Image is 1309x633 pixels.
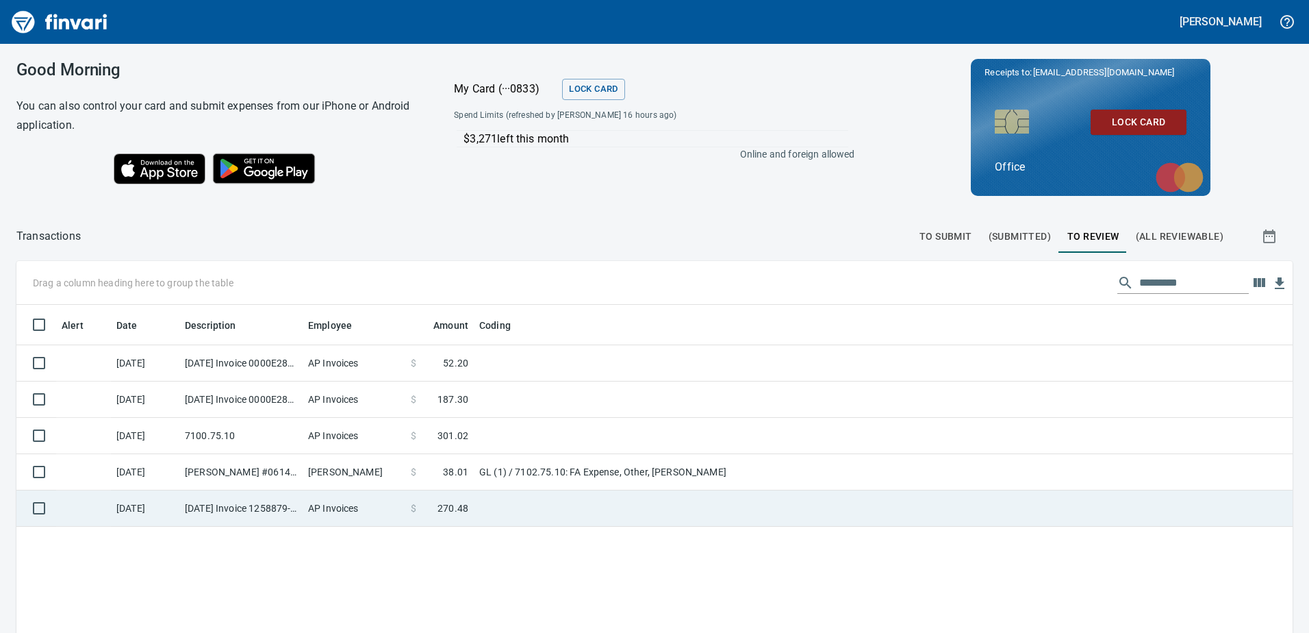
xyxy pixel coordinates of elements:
nav: breadcrumb [16,228,81,245]
span: Date [116,317,155,334]
td: [DATE] [111,454,179,491]
img: Finvari [8,5,111,38]
span: Description [185,317,236,334]
td: GL (1) / 7102.75.10: FA Expense, Other, [PERSON_NAME] [474,454,816,491]
span: 301.02 [437,429,468,443]
span: Employee [308,317,352,334]
span: (Submitted) [989,228,1051,245]
span: Lock Card [1102,114,1175,131]
img: Get it on Google Play [205,146,323,191]
span: Alert [62,317,84,334]
span: Date [116,317,138,334]
span: $ [411,429,416,443]
button: Choose columns to display [1249,273,1269,293]
p: Drag a column heading here to group the table [33,276,233,290]
span: Alert [62,317,101,334]
span: $ [411,356,416,370]
p: $3,271 left this month [463,131,848,147]
td: [DATE] [111,418,179,454]
td: AP Invoices [303,382,405,418]
button: Lock Card [1091,110,1186,135]
img: Download on the App Store [114,153,205,184]
td: [PERSON_NAME] #0614 Battle Ground [GEOGRAPHIC_DATA] [179,454,303,491]
span: Amount [433,317,468,334]
span: $ [411,465,416,479]
button: [PERSON_NAME] [1176,11,1265,32]
span: $ [411,501,416,515]
button: Lock Card [562,79,624,100]
span: $ [411,393,416,406]
img: mastercard.svg [1149,156,1210,199]
span: Amount [416,317,468,334]
td: [PERSON_NAME] [303,454,405,491]
p: Online and foreign allowed [443,147,854,161]
td: AP Invoices [303,345,405,382]
span: 270.48 [437,501,468,515]
span: To Submit [919,228,972,245]
p: Receipts to: [984,66,1197,79]
h6: You can also control your card and submit expenses from our iPhone or Android application. [16,97,420,135]
span: Lock Card [569,82,618,97]
span: To Review [1067,228,1119,245]
span: 38.01 [443,465,468,479]
td: [DATE] [111,345,179,382]
span: Spend Limits (refreshed by [PERSON_NAME] 16 hours ago) [454,109,764,123]
span: Coding [479,317,511,334]
td: [DATE] [111,382,179,418]
h3: Good Morning [16,60,420,79]
td: 7100.75.10 [179,418,303,454]
span: 187.30 [437,393,468,406]
td: AP Invoices [303,418,405,454]
td: [DATE] Invoice 0000E28842385 from UPS (1-30551) [179,382,303,418]
td: [DATE] Invoice 0000E28842365 from UPS (1-30551) [179,345,303,382]
button: Download table [1269,273,1290,294]
td: [DATE] [111,491,179,527]
p: Transactions [16,228,81,245]
span: (All Reviewable) [1136,228,1223,245]
span: 52.20 [443,356,468,370]
p: Office [995,159,1186,175]
span: Description [185,317,254,334]
span: Employee [308,317,370,334]
td: AP Invoices [303,491,405,527]
span: Coding [479,317,529,334]
td: [DATE] Invoice 1258879-0 from OPNW - Office Products Nationwide (1-29901) [179,491,303,527]
button: Show transactions within a particular date range [1249,220,1293,253]
h5: [PERSON_NAME] [1180,14,1262,29]
p: My Card (···0833) [454,81,557,97]
span: [EMAIL_ADDRESS][DOMAIN_NAME] [1032,66,1175,79]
